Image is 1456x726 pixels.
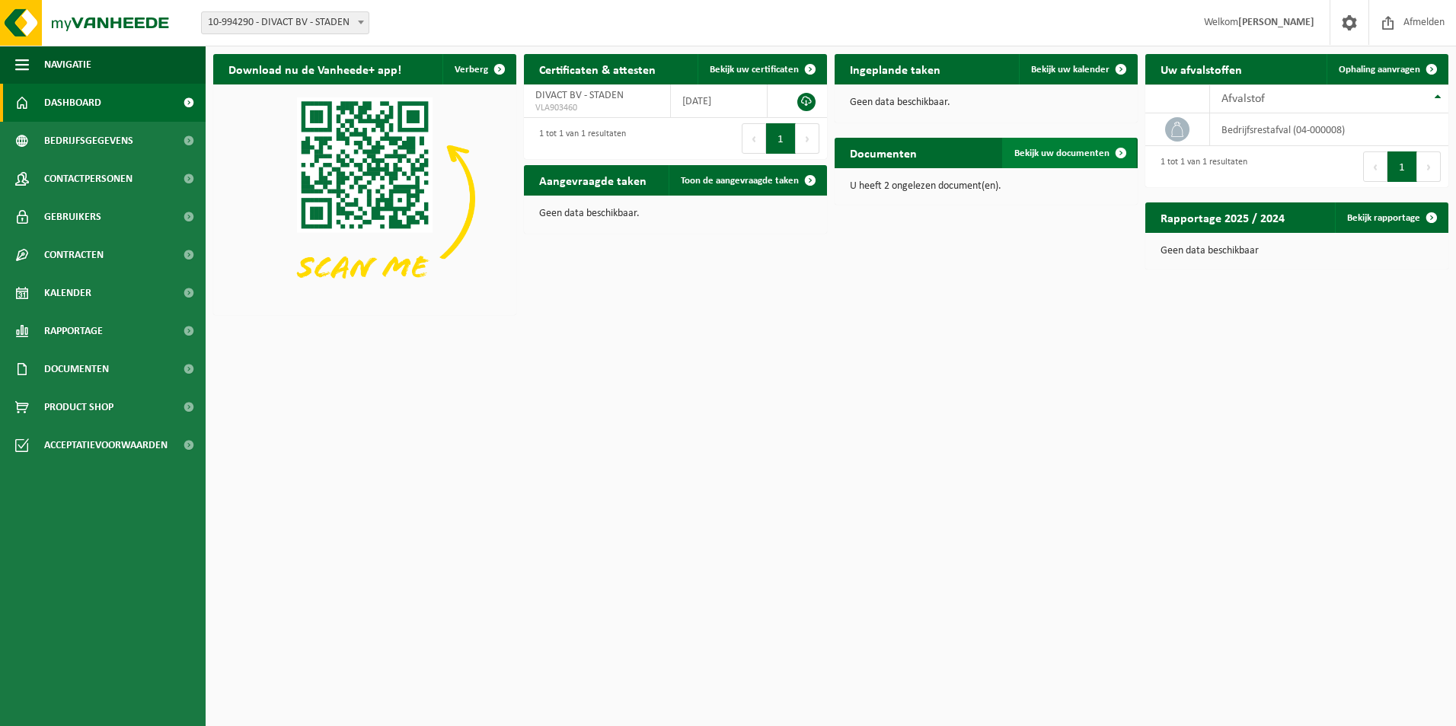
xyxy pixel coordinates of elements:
[1363,151,1387,182] button: Previous
[539,209,812,219] p: Geen data beschikbaar.
[524,54,671,84] h2: Certificaten & attesten
[1161,246,1433,256] p: Geen data beschikbaar
[796,123,819,154] button: Next
[850,97,1122,108] p: Geen data beschikbaar.
[44,122,133,160] span: Bedrijfsgegevens
[1014,148,1110,158] span: Bekijk uw documenten
[44,274,91,312] span: Kalender
[213,84,516,312] img: Download de VHEPlus App
[1339,65,1420,75] span: Ophaling aanvragen
[535,90,624,101] span: DIVACT BV - STADEN
[1145,54,1257,84] h2: Uw afvalstoffen
[1238,17,1314,28] strong: [PERSON_NAME]
[1327,54,1447,84] a: Ophaling aanvragen
[710,65,799,75] span: Bekijk uw certificaten
[44,236,104,274] span: Contracten
[532,122,626,155] div: 1 tot 1 van 1 resultaten
[442,54,515,84] button: Verberg
[202,12,369,33] span: 10-994290 - DIVACT BV - STADEN
[213,54,417,84] h2: Download nu de Vanheede+ app!
[1387,151,1417,182] button: 1
[1335,202,1447,233] a: Bekijk rapportage
[671,84,768,118] td: [DATE]
[1002,138,1136,168] a: Bekijk uw documenten
[669,165,825,196] a: Toon de aangevraagde taken
[1145,202,1300,232] h2: Rapportage 2025 / 2024
[524,165,662,195] h2: Aangevraagde taken
[835,54,956,84] h2: Ingeplande taken
[1019,54,1136,84] a: Bekijk uw kalender
[766,123,796,154] button: 1
[681,176,799,186] span: Toon de aangevraagde taken
[201,11,369,34] span: 10-994290 - DIVACT BV - STADEN
[44,426,168,464] span: Acceptatievoorwaarden
[1417,151,1441,182] button: Next
[455,65,488,75] span: Verberg
[44,312,103,350] span: Rapportage
[1031,65,1110,75] span: Bekijk uw kalender
[1210,113,1448,146] td: bedrijfsrestafval (04-000008)
[44,350,109,388] span: Documenten
[535,102,659,114] span: VLA903460
[850,181,1122,192] p: U heeft 2 ongelezen document(en).
[44,84,101,122] span: Dashboard
[44,198,101,236] span: Gebruikers
[44,388,113,426] span: Product Shop
[44,46,91,84] span: Navigatie
[44,160,133,198] span: Contactpersonen
[1221,93,1265,105] span: Afvalstof
[835,138,932,167] h2: Documenten
[1153,150,1247,183] div: 1 tot 1 van 1 resultaten
[698,54,825,84] a: Bekijk uw certificaten
[742,123,766,154] button: Previous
